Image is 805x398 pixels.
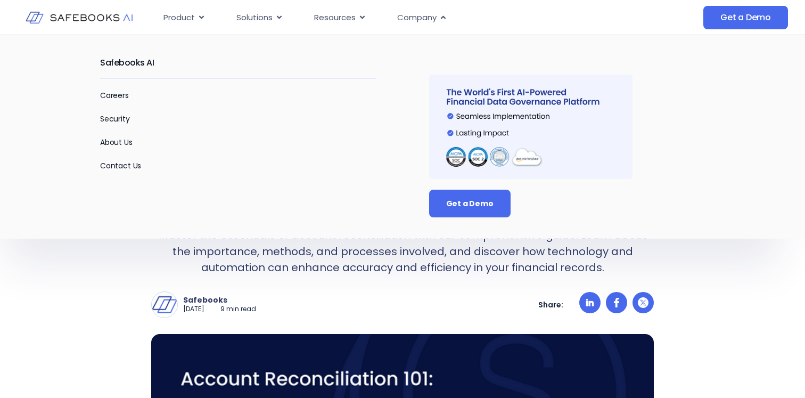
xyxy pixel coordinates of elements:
div: Menu Toggle [155,7,613,28]
nav: Menu [155,7,613,28]
a: Security [100,113,130,124]
a: About Us [100,137,133,148]
span: Company [397,12,437,24]
span: Resources [314,12,356,24]
span: Product [163,12,195,24]
p: Safebooks [183,295,256,305]
img: Safebooks [152,292,177,318]
span: Solutions [236,12,273,24]
h2: Safebooks AI [100,48,376,78]
p: Master the essentials of account reconciliation with our comprehensive guide. Learn about the imp... [151,228,654,275]
a: Get a Demo [703,6,788,29]
a: Get a Demo [429,190,511,217]
span: Get a Demo [446,198,494,209]
p: [DATE] [183,305,204,314]
a: Contact Us [100,160,141,171]
p: Share: [538,300,563,310]
p: 9 min read [220,305,256,314]
span: Get a Demo [720,12,771,23]
a: Careers [100,90,129,101]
